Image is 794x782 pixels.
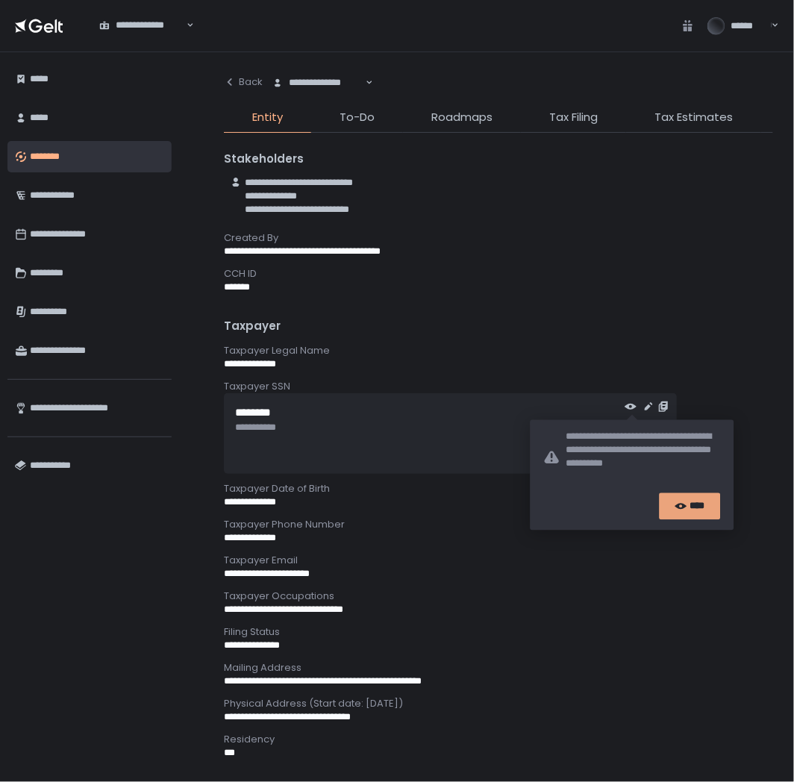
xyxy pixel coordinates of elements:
div: Residency [224,733,773,746]
div: Taxpayer Legal Name [224,344,773,357]
span: To-Do [340,109,375,126]
span: Tax Filing [549,109,598,126]
div: Created By [224,231,773,245]
div: Taxpayer SSN [224,380,773,393]
div: Taxpayer Occupations [224,589,773,603]
div: Search for option [263,67,373,98]
div: Taxpayer Email [224,554,773,567]
input: Search for option [363,75,364,90]
div: Taxpayer Date of Birth [224,482,773,495]
span: Entity [252,109,283,126]
div: Physical Address (Start date: [DATE]) [224,697,773,710]
span: Roadmaps [431,109,493,126]
span: Tax Estimates [654,109,733,126]
div: Search for option [90,10,194,41]
div: Taxpayer Phone Number [224,518,773,531]
div: CCH ID [224,267,773,281]
div: Taxpayer [224,318,773,335]
div: Back [224,75,263,89]
input: Search for option [184,18,185,33]
div: Mailing Address [224,661,773,675]
button: Back [224,67,263,97]
div: Stakeholders [224,151,773,168]
div: Filing Status [224,625,773,639]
